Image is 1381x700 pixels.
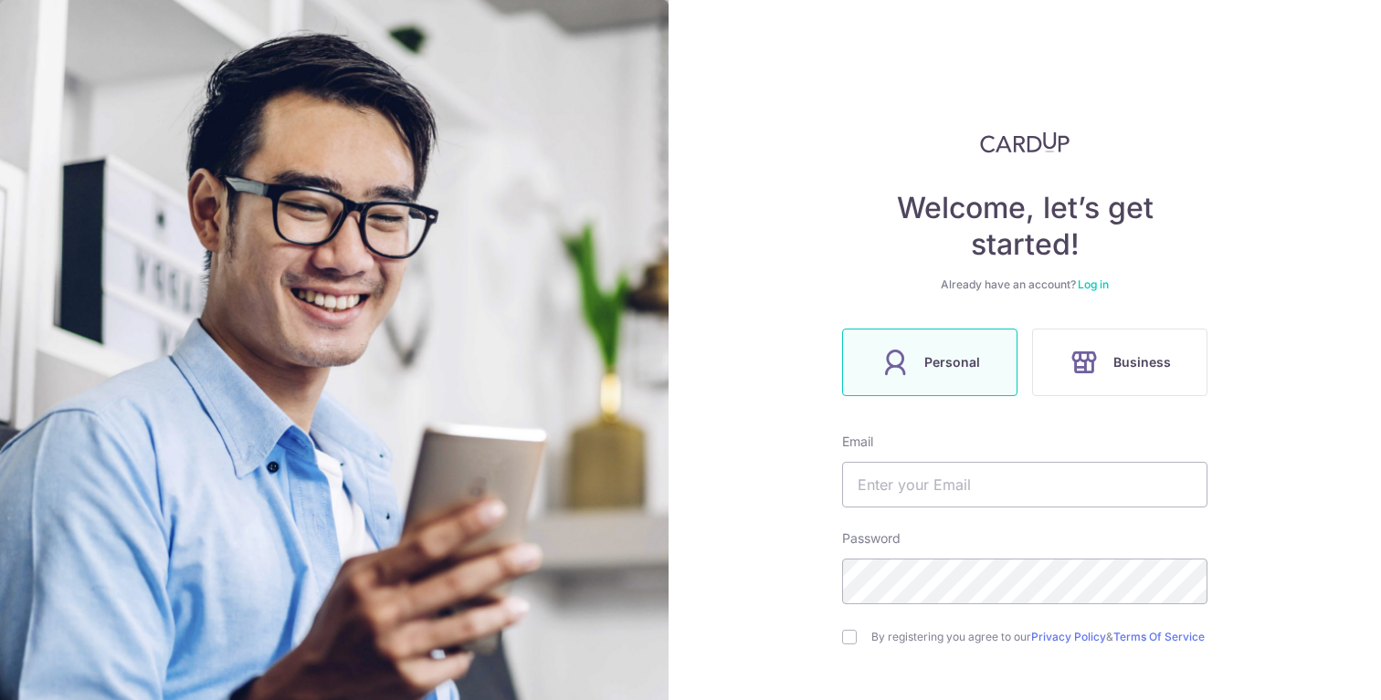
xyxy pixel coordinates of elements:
[924,351,980,373] span: Personal
[842,277,1207,292] div: Already have an account?
[1031,630,1106,643] a: Privacy Policy
[1025,329,1215,396] a: Business
[980,131,1070,153] img: CardUp Logo
[871,630,1207,644] label: By registering you agree to our &
[842,529,901,548] label: Password
[1078,277,1109,291] a: Log in
[1113,630,1205,643] a: Terms Of Service
[1113,351,1171,373] span: Business
[842,190,1207,263] h4: Welcome, let’s get started!
[842,462,1207,507] input: Enter your Email
[842,433,873,451] label: Email
[835,329,1025,396] a: Personal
